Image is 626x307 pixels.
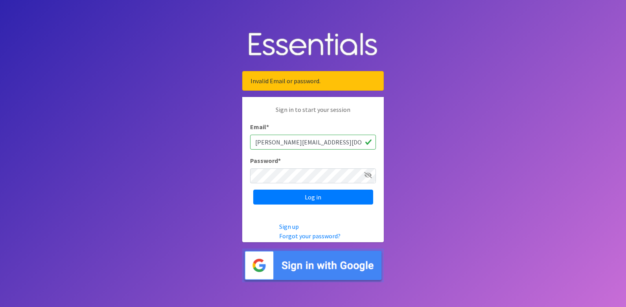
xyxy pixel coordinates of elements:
abbr: required [266,123,269,131]
input: Log in [253,190,373,205]
a: Forgot your password? [279,232,341,240]
a: Sign up [279,223,299,230]
img: Sign in with Google [242,249,384,283]
p: Sign in to start your session [250,105,376,122]
label: Email [250,122,269,132]
abbr: required [278,157,281,164]
div: Invalid Email or password. [242,71,384,91]
img: Human Essentials [242,25,384,65]
label: Password [250,156,281,165]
